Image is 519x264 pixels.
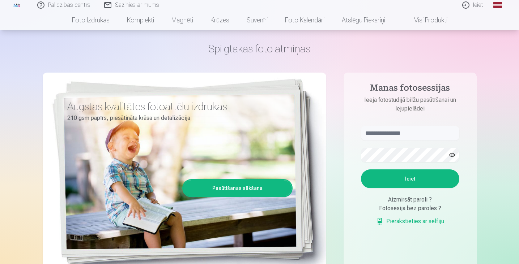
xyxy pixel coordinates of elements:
a: Visi produkti [394,10,456,30]
h1: Spilgtākās foto atmiņas [43,42,477,55]
p: 210 gsm papīrs, piesātināta krāsa un detalizācija [67,113,287,123]
img: /fa1 [13,3,21,7]
h4: Manas fotosessijas [354,83,467,96]
a: Pierakstieties ar selfiju [376,217,444,226]
h3: Augstas kvalitātes fotoattēlu izdrukas [67,100,287,113]
button: Ieiet [361,169,459,188]
div: Fotosesija bez paroles ? [361,204,459,213]
a: Foto izdrukas [63,10,118,30]
div: Aizmirsāt paroli ? [361,195,459,204]
a: Pasūtīšanas sākšana [183,180,292,196]
a: Atslēgu piekariņi [333,10,394,30]
a: Komplekti [118,10,163,30]
p: Ieeja fotostudijā bilžu pasūtīšanai un lejupielādei [354,96,467,113]
a: Foto kalendāri [276,10,333,30]
a: Magnēti [163,10,202,30]
a: Krūzes [202,10,238,30]
a: Suvenīri [238,10,276,30]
